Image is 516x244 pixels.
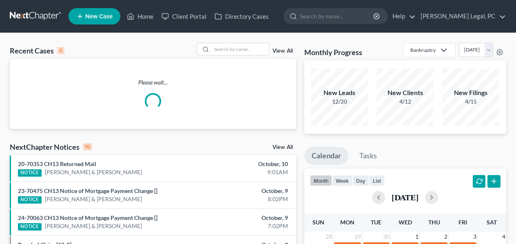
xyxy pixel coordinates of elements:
a: Directory Cases [210,9,273,24]
a: View All [272,48,293,54]
div: NextChapter Notices [10,142,92,152]
div: NOTICE [18,223,42,231]
button: list [369,175,385,186]
div: October, 9 [203,187,288,195]
span: 30 [382,232,390,242]
span: Sun [312,219,324,226]
div: 4/15 [442,98,499,106]
span: 29 [354,232,362,242]
div: NOTICE [18,196,42,204]
span: Mon [340,219,354,226]
button: week [332,175,352,186]
span: 4 [501,232,506,242]
a: 24-70063 CH13 Notice of Mortgage Payment Change [] [18,214,157,221]
a: Home [123,9,157,24]
span: 2 [443,232,448,242]
span: Tue [371,219,381,226]
p: Please wait... [10,78,296,87]
span: New Case [85,13,113,20]
div: October, 9 [203,214,288,222]
div: NOTICE [18,169,42,177]
div: 8:02PM [203,195,288,203]
input: Search by name... [300,9,374,24]
div: New Leads [311,88,368,98]
a: Help [388,9,416,24]
div: 10 [83,143,92,151]
a: [PERSON_NAME] & [PERSON_NAME] [45,222,142,230]
div: New Clients [376,88,434,98]
span: Fri [458,219,467,226]
h2: [DATE] [392,193,419,202]
div: 12/20 [311,98,368,106]
h3: Monthly Progress [304,47,362,57]
a: 23-70475 CH13 Notice of Mortgage Payment Change [] [18,187,157,194]
span: 3 [472,232,477,242]
div: 7:02PM [203,222,288,230]
a: [PERSON_NAME] & [PERSON_NAME] [45,168,142,176]
div: 9:01AM [203,168,288,176]
span: 1 [414,232,419,242]
input: Search by name... [212,43,269,55]
div: New Filings [442,88,499,98]
a: Client Portal [157,9,210,24]
span: Thu [428,219,440,226]
a: Tasks [352,147,384,165]
a: Calendar [304,147,348,165]
div: 0 [57,47,64,54]
button: day [352,175,369,186]
div: October, 10 [203,160,288,168]
a: [PERSON_NAME] Legal, PC [416,9,506,24]
a: 20-70353 CH13 Returned Mail [18,160,96,167]
span: Wed [399,219,412,226]
span: Sat [487,219,497,226]
button: month [310,175,332,186]
div: 4/12 [376,98,434,106]
a: View All [272,144,293,150]
a: [PERSON_NAME] & [PERSON_NAME] [45,195,142,203]
span: 28 [325,232,333,242]
div: Bankruptcy [410,47,436,53]
div: Recent Cases [10,46,64,55]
